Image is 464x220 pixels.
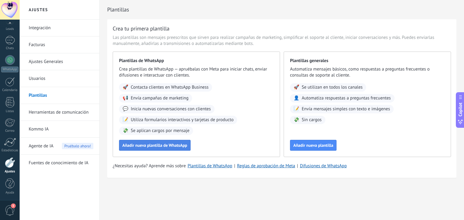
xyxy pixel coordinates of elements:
div: Correo [1,129,19,133]
span: Automatiza mensajes básicos, como respuestas a preguntas frecuentes o consultas de soporte al cli... [290,66,445,78]
h2: Plantillas [107,4,456,16]
a: Kommo IA [29,121,93,138]
span: Crea plantillas de WhatsApp — apruébalas con Meta para iniciar chats, enviar difusiones e interac... [119,66,274,78]
a: Difusiones de WhatsApp [300,163,347,169]
span: 👤 [294,95,299,101]
li: Ajustes Generales [20,53,99,70]
span: Envía mensajes simples con texto e imágenes [302,106,390,112]
div: | | [113,163,451,169]
div: WhatsApp [1,67,18,72]
a: Agente de IAPruébalo ahora! [29,138,93,155]
a: Herramientas de comunicación [29,104,93,121]
span: Envía campañas de marketing [131,95,188,101]
div: Leads [1,27,19,31]
span: 📢 [123,95,128,101]
span: Añadir nueva plantilla de WhatsApp [122,143,187,147]
span: 💬 [123,106,128,112]
a: Facturas [29,36,93,53]
span: 📝 [123,117,128,123]
li: Plantillas [20,87,99,104]
span: 🚀 [123,84,128,90]
button: Añadir nueva plantilla [290,140,337,151]
span: Sin cargos [302,117,322,123]
span: 💸 [294,117,299,123]
span: Las plantillas son mensajes preescritos que sirven para realizar campañas de marketing, simplific... [113,35,451,47]
span: Plantillas generales [290,58,445,64]
span: Copilot [457,103,463,117]
a: Plantillas de WhatsApp [188,163,232,169]
a: Reglas de aprobación de Meta [237,163,295,169]
div: Estadísticas [1,149,19,152]
span: 3 [11,203,16,208]
span: Se aplican cargos por mensaje [131,128,189,134]
li: Herramientas de comunicación [20,104,99,121]
span: Contacta clientes en WhatsApp Business [131,84,209,90]
h3: Crea tu primera plantilla [113,25,169,32]
span: 📝 [294,106,299,112]
span: ¿Necesitas ayuda? Aprende más sobre [113,163,186,169]
span: Plantillas de WhatsApp [119,58,274,64]
div: Listas [1,109,19,113]
span: Agente de IA [29,138,53,155]
li: Fuentes de conocimiento de IA [20,155,99,171]
div: Chats [1,46,19,50]
a: Ajustes Generales [29,53,93,70]
li: Integración [20,20,99,36]
span: 🚀 [294,84,299,90]
li: Facturas [20,36,99,53]
li: Agente de IA [20,138,99,155]
span: Utiliza formularios interactivos y tarjetas de producto [131,117,234,123]
span: Pruébalo ahora! [62,143,93,149]
div: Ajustes [1,170,19,174]
li: Usuarios [20,70,99,87]
button: Añadir nueva plantilla de WhatsApp [119,140,191,151]
li: Kommo IA [20,121,99,138]
div: Ayuda [1,191,19,195]
a: Plantillas [29,87,93,104]
span: 💸 [123,128,128,134]
span: Inicia nuevas conversaciones con clientes [131,106,211,112]
a: Fuentes de conocimiento de IA [29,155,93,171]
a: Integración [29,20,93,36]
span: Se utilizan en todos los canales [302,84,363,90]
span: Automatiza respuestas a preguntas frecuentes [302,95,391,101]
div: Calendario [1,88,19,92]
span: Añadir nueva plantilla [293,143,333,147]
a: Usuarios [29,70,93,87]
